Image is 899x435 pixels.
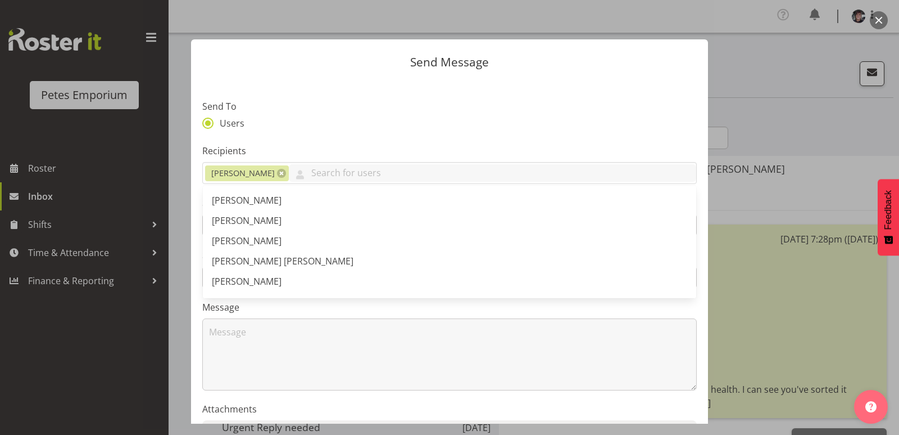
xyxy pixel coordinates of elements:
label: Subject [202,248,697,262]
span: [PERSON_NAME] [211,167,275,180]
label: Send Via [202,196,697,209]
a: [PERSON_NAME] [203,210,696,231]
a: [PERSON_NAME] [PERSON_NAME] [203,251,696,271]
label: Send To [202,100,697,113]
span: Feedback [883,190,893,230]
a: [PERSON_NAME] [203,271,696,292]
span: [PERSON_NAME] [212,235,281,247]
label: Message [202,301,697,314]
span: [PERSON_NAME] [212,214,281,227]
span: Users [214,118,244,129]
span: [PERSON_NAME] [212,295,281,308]
button: Feedback - Show survey [878,179,899,255]
p: Send Message [202,56,697,68]
span: [PERSON_NAME] [PERSON_NAME] [212,255,353,267]
a: [PERSON_NAME] [203,292,696,312]
span: [PERSON_NAME] [212,275,281,288]
input: Subject [202,266,697,289]
input: Search for users [289,164,696,182]
label: Attachments [202,402,697,416]
img: help-xxl-2.png [865,401,877,412]
a: [PERSON_NAME] [203,190,696,210]
span: [PERSON_NAME] [212,194,281,207]
a: [PERSON_NAME] [203,231,696,251]
label: Recipients [202,144,697,158]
